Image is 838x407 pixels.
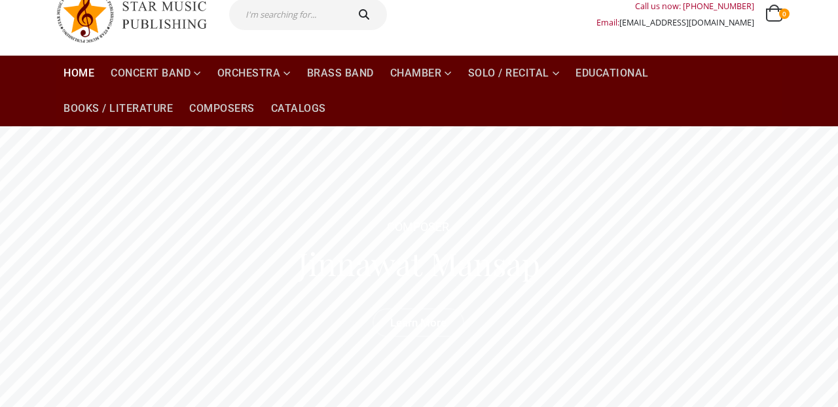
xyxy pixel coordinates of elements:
div: a [395,230,411,296]
div: s [492,230,506,296]
a: [EMAIL_ADDRESS][DOMAIN_NAME] [619,17,754,28]
div: p [522,230,540,296]
div: n [318,230,337,296]
div: a [355,230,371,296]
div: O [420,211,428,243]
a: Chamber [382,56,460,91]
a: Books / Literature [56,91,181,126]
div: O [395,211,403,243]
a: Educational [568,56,657,91]
a: Learn More [373,308,464,337]
a: Home [56,56,102,91]
a: Brass Band [299,56,382,91]
span: 0 [779,9,790,19]
a: Concert Band [103,56,209,91]
div: C [387,211,395,243]
div: S [428,211,435,243]
div: J [298,230,308,296]
div: P [413,211,420,243]
div: R [442,211,449,243]
div: M [403,211,413,243]
div: M [430,230,458,296]
a: Composers [181,91,263,126]
a: Catalogs [263,91,334,126]
a: Orchestra [209,56,299,91]
a: Solo / Recital [460,56,568,91]
div: n [337,230,355,296]
div: i [308,230,318,296]
div: n [473,230,492,296]
div: a [506,230,522,296]
div: E [435,211,442,243]
div: a [458,230,473,296]
div: t [411,230,422,296]
div: w [371,230,395,296]
div: Email: [596,14,754,31]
